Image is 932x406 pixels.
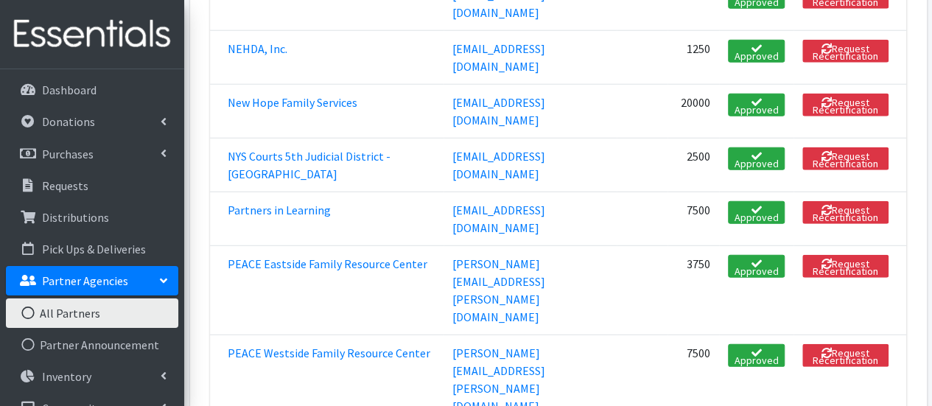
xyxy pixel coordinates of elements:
[728,40,785,63] a: Approved
[42,178,88,193] p: Requests
[228,203,331,217] a: Partners in Learning
[802,344,889,367] button: Request Recertification
[802,94,889,116] button: Request Recertification
[6,107,178,136] a: Donations
[728,344,785,367] a: Approved
[6,330,178,360] a: Partner Announcement
[6,139,178,169] a: Purchases
[42,369,91,384] p: Inventory
[6,10,178,59] img: HumanEssentials
[728,147,785,170] a: Approved
[802,147,889,170] button: Request Recertification
[802,255,889,278] button: Request Recertification
[228,41,287,56] a: NEHDA, Inc.
[6,75,178,105] a: Dashboard
[228,95,357,110] a: New Hope Family Services
[728,255,785,278] a: Approved
[668,31,719,85] td: 1250
[228,256,427,271] a: PEACE Eastside Family Resource Center
[802,201,889,224] button: Request Recertification
[728,94,785,116] a: Approved
[42,210,109,225] p: Distributions
[6,234,178,264] a: Pick Ups & Deliveries
[42,83,97,97] p: Dashboard
[452,41,545,74] a: [EMAIL_ADDRESS][DOMAIN_NAME]
[802,40,889,63] button: Request Recertification
[452,256,545,324] a: [PERSON_NAME][EMAIL_ADDRESS][PERSON_NAME][DOMAIN_NAME]
[42,273,128,288] p: Partner Agencies
[668,246,719,335] td: 3750
[668,139,719,192] td: 2500
[668,192,719,246] td: 7500
[42,114,95,129] p: Donations
[228,346,430,360] a: PEACE Westside Family Resource Center
[42,147,94,161] p: Purchases
[42,242,146,256] p: Pick Ups & Deliveries
[6,171,178,200] a: Requests
[6,266,178,295] a: Partner Agencies
[6,362,178,391] a: Inventory
[452,203,545,235] a: [EMAIL_ADDRESS][DOMAIN_NAME]
[228,149,390,181] a: NYS Courts 5th Judicial District - [GEOGRAPHIC_DATA]
[6,298,178,328] a: All Partners
[668,85,719,139] td: 20000
[452,95,545,127] a: [EMAIL_ADDRESS][DOMAIN_NAME]
[452,149,545,181] a: [EMAIL_ADDRESS][DOMAIN_NAME]
[728,201,785,224] a: Approved
[6,203,178,232] a: Distributions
